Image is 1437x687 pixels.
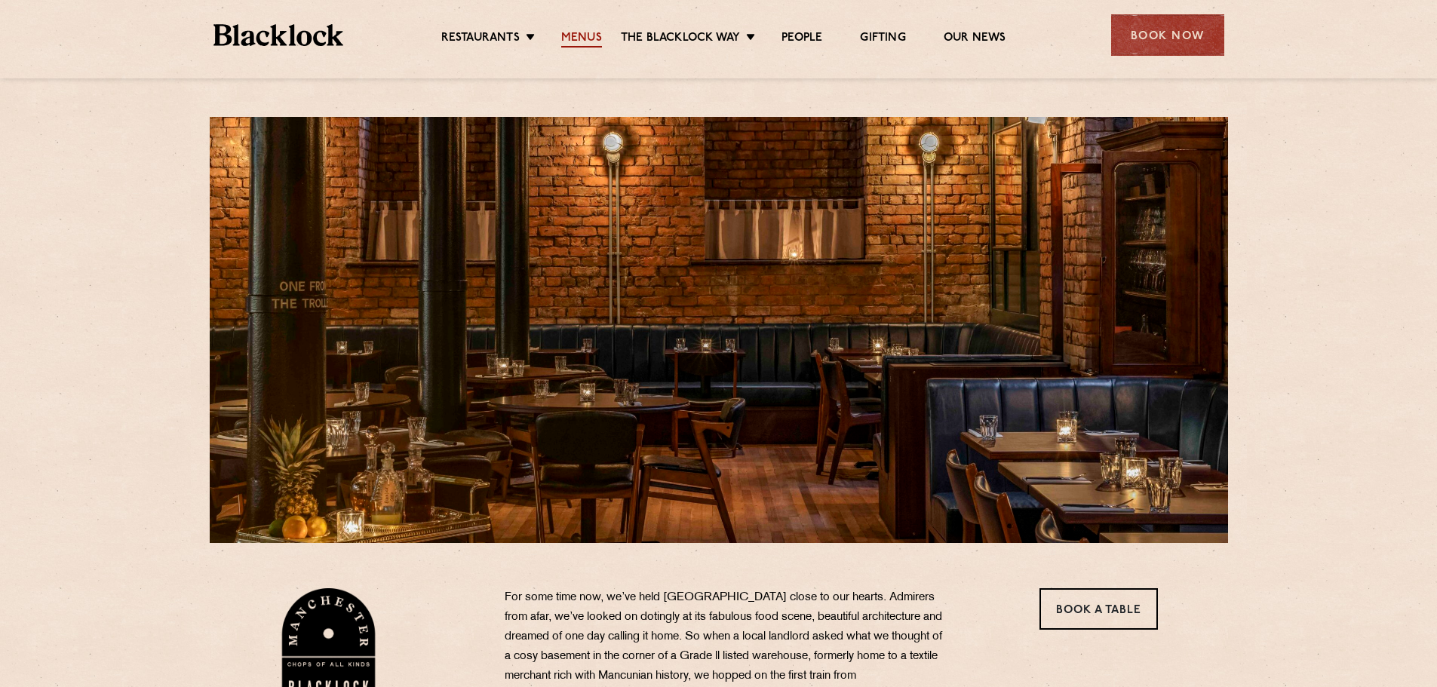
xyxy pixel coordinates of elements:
div: Book Now [1111,14,1224,56]
img: BL_Textured_Logo-footer-cropped.svg [213,24,344,46]
a: Book a Table [1039,588,1158,630]
a: The Blacklock Way [621,31,740,48]
a: Gifting [860,31,905,48]
a: Menus [561,31,602,48]
a: Restaurants [441,31,520,48]
a: People [781,31,822,48]
a: Our News [944,31,1006,48]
